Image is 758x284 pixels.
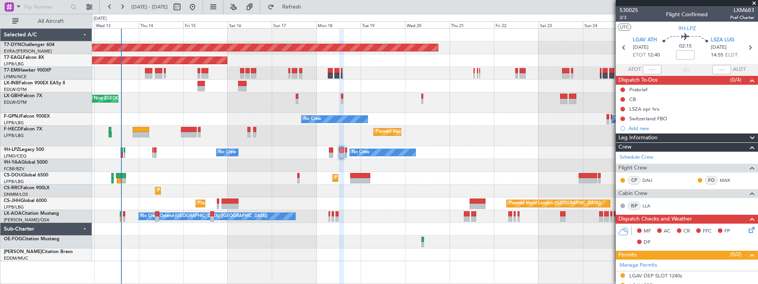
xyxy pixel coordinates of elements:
div: No Crew [352,147,370,158]
span: MF [644,228,651,235]
div: No Crew [614,113,632,125]
span: LX-GBH [4,94,21,98]
a: LFPB/LBG [4,179,24,185]
a: LX-AOACitation Mustang [4,211,59,216]
a: LFPB/LBG [4,204,24,210]
span: OE-FOG [4,237,22,241]
div: Tue 19 [361,21,405,28]
div: Prebrief [629,86,647,93]
div: Fri 22 [494,21,538,28]
span: CS-DOU [4,173,22,178]
a: CS-RRCFalcon 900LX [4,186,49,190]
span: Dispatch Checks and Weather [618,215,692,224]
a: MAX [720,177,737,184]
a: LFMD/CEQ [4,153,26,159]
a: LFPB/LBG [4,120,24,126]
div: Switzerland FBO [629,115,667,122]
div: Wed 20 [405,21,450,28]
span: CR [683,228,690,235]
span: 2/3 [620,14,638,21]
div: No Crew [218,147,236,158]
a: LLA [642,202,660,209]
div: Thu 21 [450,21,494,28]
span: Cabin Crew [618,189,647,198]
span: T7-DYN [4,43,21,47]
span: All Aircraft [20,19,82,24]
div: Planned Maint London ([GEOGRAPHIC_DATA]) [509,198,601,209]
a: LFMN/NCE [4,74,27,80]
div: Add new [629,125,754,132]
span: CS-RRC [4,186,20,190]
span: LSZA LUG [711,36,734,44]
input: Trip Number [24,1,68,13]
span: 14:55 [711,51,723,59]
span: 9H-LPZ [678,24,696,33]
div: Sat 23 [538,21,583,28]
div: Planned Maint Nice ([GEOGRAPHIC_DATA]) [65,93,151,104]
span: Permits [618,251,637,260]
span: [DATE] [711,44,727,51]
a: LFPB/LBG [4,133,24,139]
span: T7-EAGL [4,55,23,60]
a: Manage Permits [620,262,657,269]
span: (0/4) [730,76,741,84]
div: Sun 24 [583,21,627,28]
span: Leg Information [618,133,658,142]
div: Thu 14 [139,21,183,28]
div: No Crew Ostend-[GEOGRAPHIC_DATA] ([GEOGRAPHIC_DATA]) [141,210,267,222]
span: [PERSON_NAME] [4,250,42,254]
div: CB [629,96,636,103]
span: DP [644,239,651,246]
span: FP [724,228,730,235]
span: (0/2) [730,250,741,258]
a: [PERSON_NAME]Citation Bravo [4,250,73,254]
div: ISP [628,202,640,210]
span: [DATE] [633,44,649,51]
div: LSZA opr hrs [629,106,659,112]
a: [PERSON_NAME]/QSA [4,217,49,223]
div: Sat 16 [228,21,272,28]
span: ATOT [628,66,641,74]
span: Crew [618,143,632,152]
span: T7-EMI [4,68,19,73]
span: AC [664,228,671,235]
a: F-GPNJFalcon 900EX [4,114,50,119]
div: Fri 15 [183,21,228,28]
div: Sun 17 [272,21,316,28]
a: T7-EAGLFalcon 8X [4,55,44,60]
span: 12:40 [647,51,660,59]
a: EDDM/MUC [4,255,28,261]
span: ELDT [725,51,738,59]
button: All Aircraft [9,15,84,27]
span: ALDT [733,66,746,74]
span: 9H-LPZ [4,147,19,152]
div: No Crew [303,113,321,125]
a: OE-FOGCitation Mustang [4,237,60,241]
span: 530025 [620,6,638,14]
div: [DATE] [94,15,107,22]
a: LX-INBFalcon 900EX EASy II [4,81,65,86]
span: 9H-YAA [4,160,21,165]
span: LGAV ATH [633,36,657,44]
div: Mon 18 [316,21,361,28]
div: Planned Maint [GEOGRAPHIC_DATA] ([GEOGRAPHIC_DATA]) [335,172,457,184]
input: --:-- [643,65,661,74]
span: Dispatch To-Dos [618,76,658,85]
div: CP [628,176,640,185]
span: ETOT [633,51,646,59]
a: 9H-YAAGlobal 5000 [4,160,48,165]
a: EDLW/DTM [4,87,27,92]
span: LX-INB [4,81,19,86]
a: DNMM/LOS [4,192,28,197]
a: CS-DOUGlobal 6500 [4,173,48,178]
button: UTC [618,24,631,31]
a: EVRA/[PERSON_NAME] [4,48,52,54]
a: LX-GBHFalcon 7X [4,94,42,98]
div: Planned Maint [GEOGRAPHIC_DATA] ([GEOGRAPHIC_DATA]) [376,126,497,138]
a: EDLW/DTM [4,99,27,105]
span: CS-JHH [4,198,20,203]
span: LXM683 [730,6,754,14]
a: T7-EMIHawker 900XP [4,68,51,73]
div: Planned Maint Lagos ([PERSON_NAME]) [157,185,237,197]
a: Schedule Crew [620,154,653,161]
